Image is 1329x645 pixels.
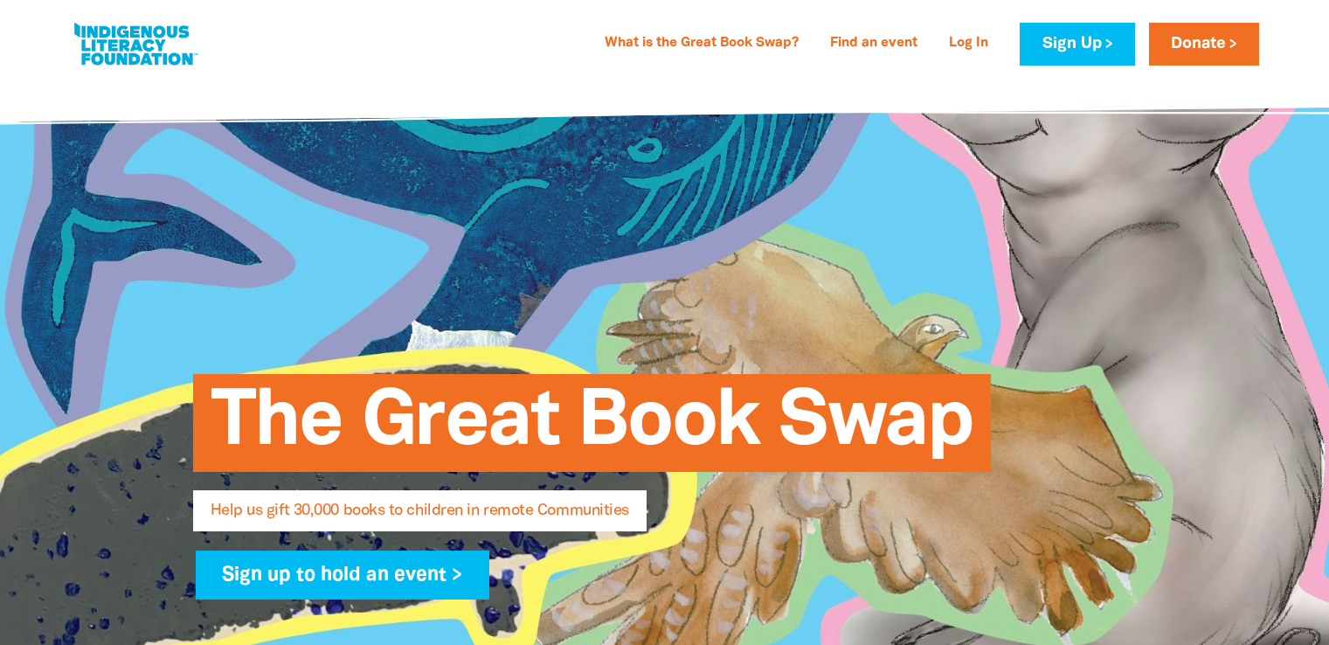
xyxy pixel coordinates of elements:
a: What is the Great Book Swap? [594,30,809,58]
a: Donate [1149,23,1259,66]
a: Sign up to hold an event > [196,551,490,600]
a: Find an event [820,30,928,58]
span: The Great Book Swap [211,387,973,472]
a: Log In [938,30,999,58]
span: Help us gift 30,000 books to children in remote Communities [211,503,629,531]
a: Sign Up [1020,23,1134,66]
